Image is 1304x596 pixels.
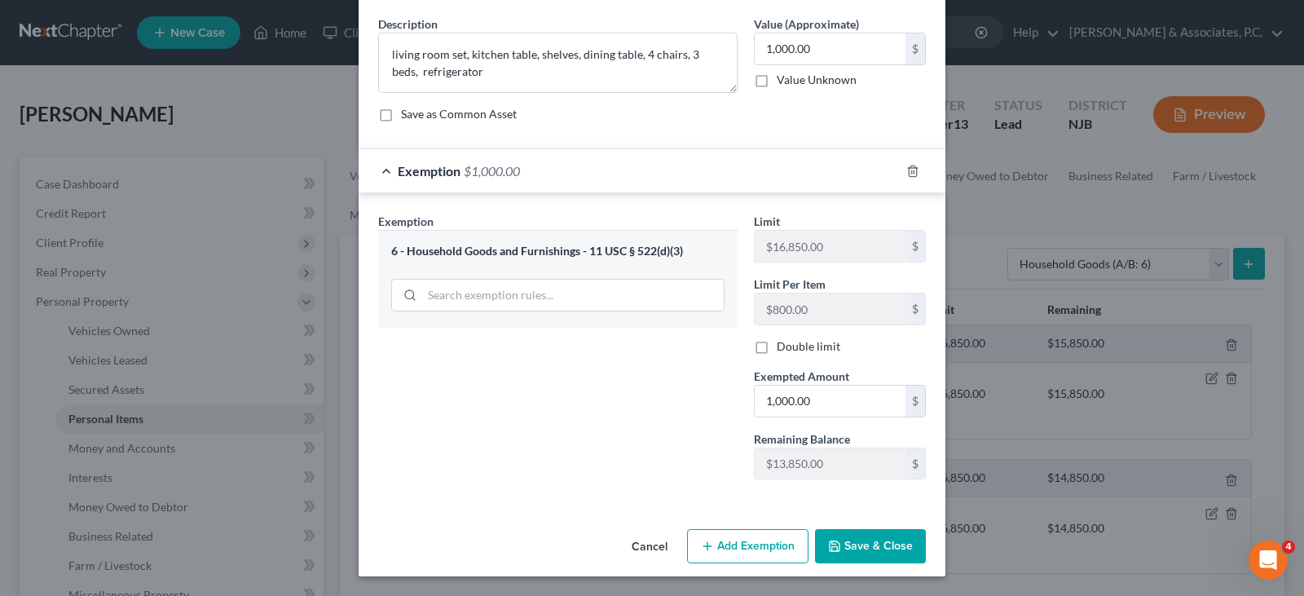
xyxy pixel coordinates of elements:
[905,448,925,479] div: $
[422,280,724,311] input: Search exemption rules...
[391,244,725,259] div: 6 - Household Goods and Furnishings - 11 USC § 522(d)(3)
[905,294,925,324] div: $
[401,106,517,122] label: Save as Common Asset
[754,369,849,383] span: Exempted Amount
[777,72,857,88] label: Value Unknown
[378,214,434,228] span: Exemption
[1282,541,1295,554] span: 4
[378,17,438,31] span: Description
[777,338,840,355] label: Double limit
[619,531,681,563] button: Cancel
[754,430,850,448] label: Remaining Balance
[905,386,925,417] div: $
[755,33,905,64] input: 0.00
[755,386,905,417] input: 0.00
[754,214,780,228] span: Limit
[815,529,926,563] button: Save & Close
[755,231,905,262] input: --
[754,276,826,293] label: Limit Per Item
[905,231,925,262] div: $
[1249,541,1288,580] iframe: Intercom live chat
[905,33,925,64] div: $
[464,163,520,179] span: $1,000.00
[754,15,859,33] label: Value (Approximate)
[687,529,808,563] button: Add Exemption
[398,163,460,179] span: Exemption
[755,294,905,324] input: --
[755,448,905,479] input: --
